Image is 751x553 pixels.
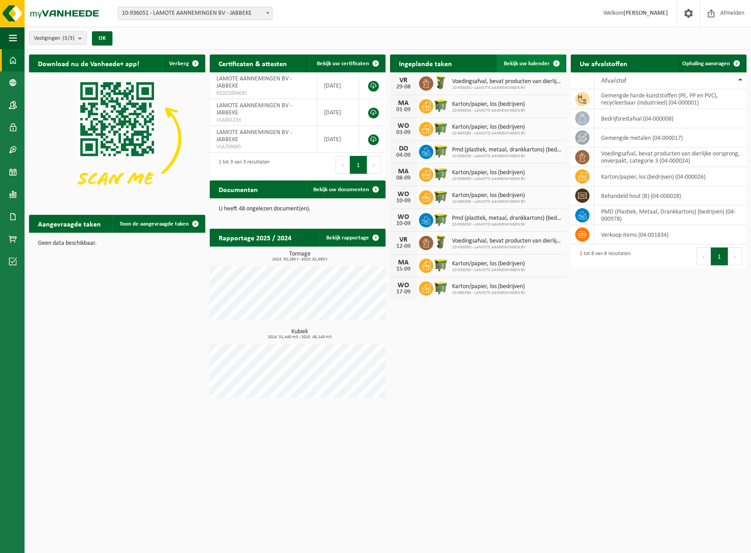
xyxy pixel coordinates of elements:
[310,54,385,72] a: Bekijk uw certificaten
[594,147,747,167] td: voedingsafval, bevat producten van dierlijke oorsprong, onverpakt, categorie 3 (04-000024)
[216,117,310,124] span: VLA001233
[452,199,526,205] span: 10-985586 - LAMOTE AANNEMINGEN BV
[452,238,562,245] span: Voedingsafval, bevat producten van dierlijke oorsprong, onverpakt, categorie 3
[433,212,448,227] img: WB-1100-HPE-GN-50
[92,31,112,46] button: OK
[394,259,412,266] div: MA
[29,72,205,205] img: Download de VHEPlus App
[118,7,272,20] span: 10-936051 - LAMOTE AANNEMINGEN BV - JABBEKE
[394,122,412,130] div: WO
[675,54,746,72] a: Ophaling aanvragen
[317,126,359,153] td: [DATE]
[452,147,562,154] span: Pmd (plastiek, metaal, drankkartons) (bedrijven)
[594,128,747,147] td: gemengde metalen (04-000017)
[317,99,359,126] td: [DATE]
[210,180,267,198] h2: Documenten
[394,236,412,243] div: VR
[682,61,730,67] span: Ophaling aanvragen
[216,102,292,116] span: LAMOTE AANNEMINGEN BV - JABBEKE
[452,192,526,199] span: Karton/papier, los (bedrijven)
[452,85,562,91] span: 10-936050 - LAMOTE AANNEMINGEN BV
[394,282,412,289] div: WO
[118,7,273,20] span: 10-936051 - LAMOTE AANNEMINGEN BV - JABBEKE
[394,100,412,107] div: MA
[29,54,148,72] h2: Download nu de Vanheede+ app!
[452,131,526,136] span: 10-985586 - LAMOTE AANNEMINGEN BV
[306,180,385,198] a: Bekijk uw documenten
[112,215,204,233] a: Toon de aangevraagde taken
[394,145,412,152] div: DO
[452,268,526,273] span: 10-936050 - LAMOTE AANNEMINGEN BV
[452,222,562,227] span: 10-936050 - LAMOTE AANNEMINGEN BV
[317,72,359,99] td: [DATE]
[313,187,369,193] span: Bekijk uw documenten
[728,247,742,265] button: Next
[594,109,747,128] td: bedrijfsrestafval (04-000008)
[394,289,412,295] div: 17-09
[394,198,412,204] div: 10-09
[452,124,526,131] span: Karton/papier, los (bedrijven)
[216,129,292,143] span: LAMOTE AANNEMINGEN BV - JABBEKE
[169,61,189,67] span: Verberg
[394,152,412,159] div: 04-09
[319,229,385,247] a: Bekijk rapportage
[452,108,526,113] span: 10-936050 - LAMOTE AANNEMINGEN BV
[29,215,110,232] h2: Aangevraagde taken
[367,156,381,174] button: Next
[594,205,747,225] td: PMD (Plastiek, Metaal, Drankkartons) (bedrijven) (04-000978)
[214,329,386,339] h3: Kubiek
[394,191,412,198] div: WO
[394,221,412,227] div: 10-09
[219,206,377,212] p: U heeft 48 ongelezen document(en).
[504,61,550,67] span: Bekijk uw kalender
[433,98,448,113] img: WB-1100-HPE-GN-50
[38,240,196,247] p: Geen data beschikbaar.
[594,186,747,205] td: behandeld hout (B) (04-000028)
[452,283,526,290] span: Karton/papier, los (bedrijven)
[594,225,747,244] td: verkoop items (04-001834)
[433,257,448,272] img: WB-1100-HPE-GN-50
[452,154,562,159] span: 10-936050 - LAMOTE AANNEMINGEN BV
[394,266,412,272] div: 15-09
[711,247,728,265] button: 1
[452,215,562,222] span: Pmd (plastiek, metaal, drankkartons) (bedrijven)
[214,335,386,339] span: 2024: 51,440 m3 - 2025: 48,140 m3
[394,130,412,136] div: 03-09
[394,107,412,113] div: 01-09
[594,167,747,186] td: karton/papier, los (bedrijven) (04-000026)
[162,54,204,72] button: Verberg
[571,54,636,72] h2: Uw afvalstoffen
[433,143,448,159] img: WB-1100-HPE-GN-50
[350,156,367,174] button: 1
[394,175,412,181] div: 08-09
[216,143,310,151] span: VLA709085
[34,32,75,45] span: Vestigingen
[394,77,412,84] div: VR
[394,84,412,90] div: 29-08
[29,31,87,45] button: Vestigingen(3/3)
[452,260,526,268] span: Karton/papier, los (bedrijven)
[452,169,526,176] span: Karton/papier, los (bedrijven)
[390,54,461,72] h2: Ingeplande taken
[214,155,270,175] div: 1 tot 3 van 3 resultaten
[497,54,565,72] a: Bekijk uw kalender
[317,61,369,67] span: Bekijk uw certificaten
[623,10,668,17] strong: [PERSON_NAME]
[120,221,189,227] span: Toon de aangevraagde taken
[62,35,75,41] count: (3/3)
[210,229,300,246] h2: Rapportage 2025 / 2024
[433,121,448,136] img: WB-1100-HPE-GN-50
[575,247,631,266] div: 1 tot 8 van 8 resultaten
[433,75,448,90] img: WB-0060-HPE-GN-50
[452,290,526,296] span: 10-985586 - LAMOTE AANNEMINGEN BV
[433,189,448,204] img: WB-1100-HPE-GN-50
[452,245,562,250] span: 10-936050 - LAMOTE AANNEMINGEN BV
[210,54,296,72] h2: Certificaten & attesten
[394,168,412,175] div: MA
[452,176,526,182] span: 10-936050 - LAMOTE AANNEMINGEN BV
[594,89,747,109] td: gemengde harde kunststoffen (PE, PP en PVC), recycleerbaar (industrieel) (04-000001)
[394,243,412,250] div: 12-09
[601,77,627,84] span: Afvalstof
[394,214,412,221] div: WO
[216,90,310,97] span: RED25004635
